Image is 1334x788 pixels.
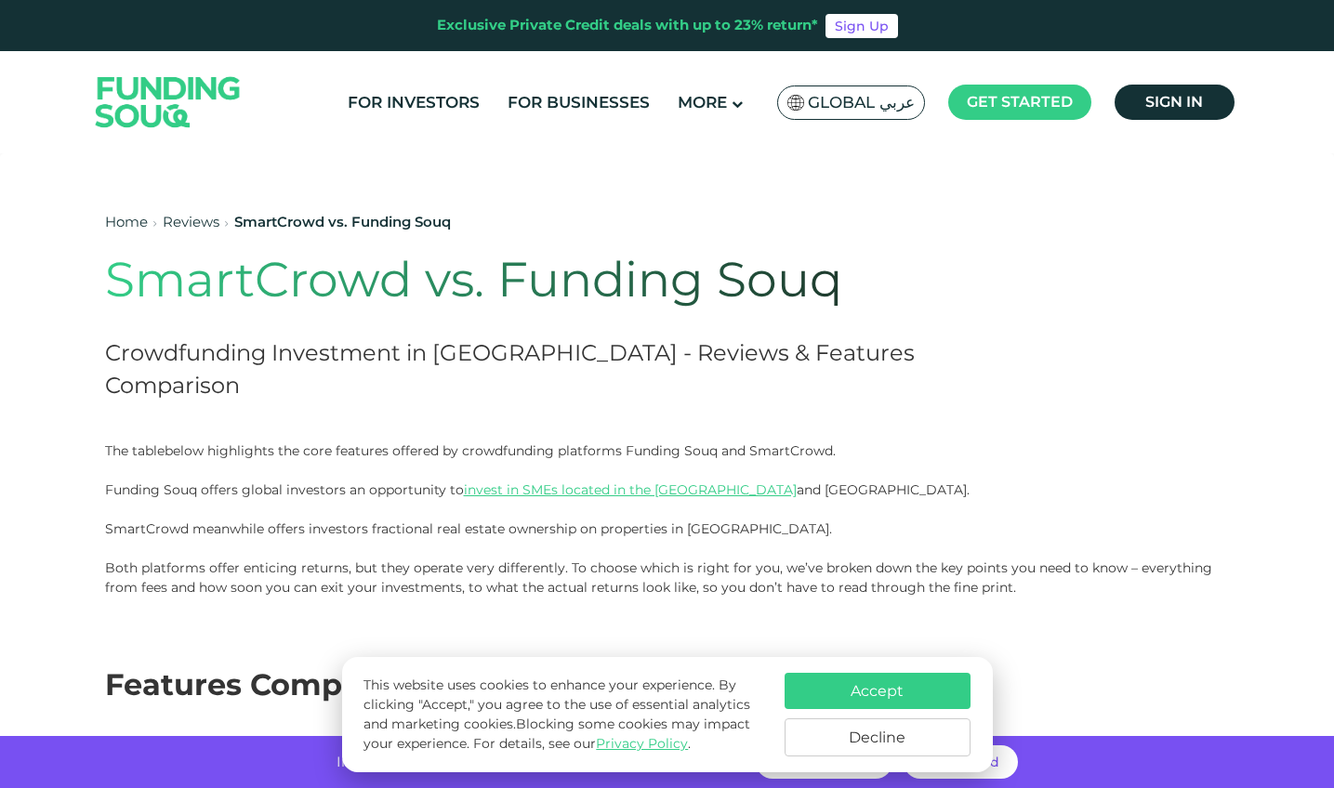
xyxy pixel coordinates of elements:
span: Invest with no hidden fees and get returns of up to [337,753,687,770]
p: This website uses cookies to enhance your experience. By clicking "Accept," you agree to the use ... [363,676,765,754]
h1: SmartCrowd vs. Funding Souq [105,251,1005,309]
span: Features Comparison [105,666,439,703]
span: Get started [967,93,1073,111]
img: SA Flag [787,95,804,111]
h2: Crowdfunding Investment in [GEOGRAPHIC_DATA] - Reviews & Features Comparison [105,336,1005,401]
p: Both platforms offer enticing returns, but they operate very differently. To choose which is righ... [105,558,1230,598]
p: The tablebelow highlights the core features offered by crowdfunding platforms Funding Souq and Sm... [105,441,1230,461]
span: For details, see our . [473,735,691,752]
button: Accept [785,673,971,709]
span: Blocking some cookies may impact your experience. [363,716,750,752]
a: Privacy Policy [596,735,688,752]
a: Reviews [163,213,219,230]
a: invest in SMEs located in the [GEOGRAPHIC_DATA] [464,481,797,498]
span: More [678,93,727,112]
img: Logo [77,55,259,149]
a: For Investors [343,87,484,118]
div: Exclusive Private Credit deals with up to 23% return* [437,15,818,36]
span: Sign in [1145,93,1203,111]
p: Funding Souq offers global investors an opportunity to and [GEOGRAPHIC_DATA]. SmartCrowd meanwhil... [105,480,1230,539]
div: SmartCrowd vs. Funding Souq [234,212,451,233]
a: For Businesses [503,87,654,118]
button: Decline [785,718,971,756]
a: Sign Up [825,14,898,38]
span: Global عربي [808,92,915,113]
a: Home [105,213,148,230]
a: Sign in [1115,85,1235,120]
